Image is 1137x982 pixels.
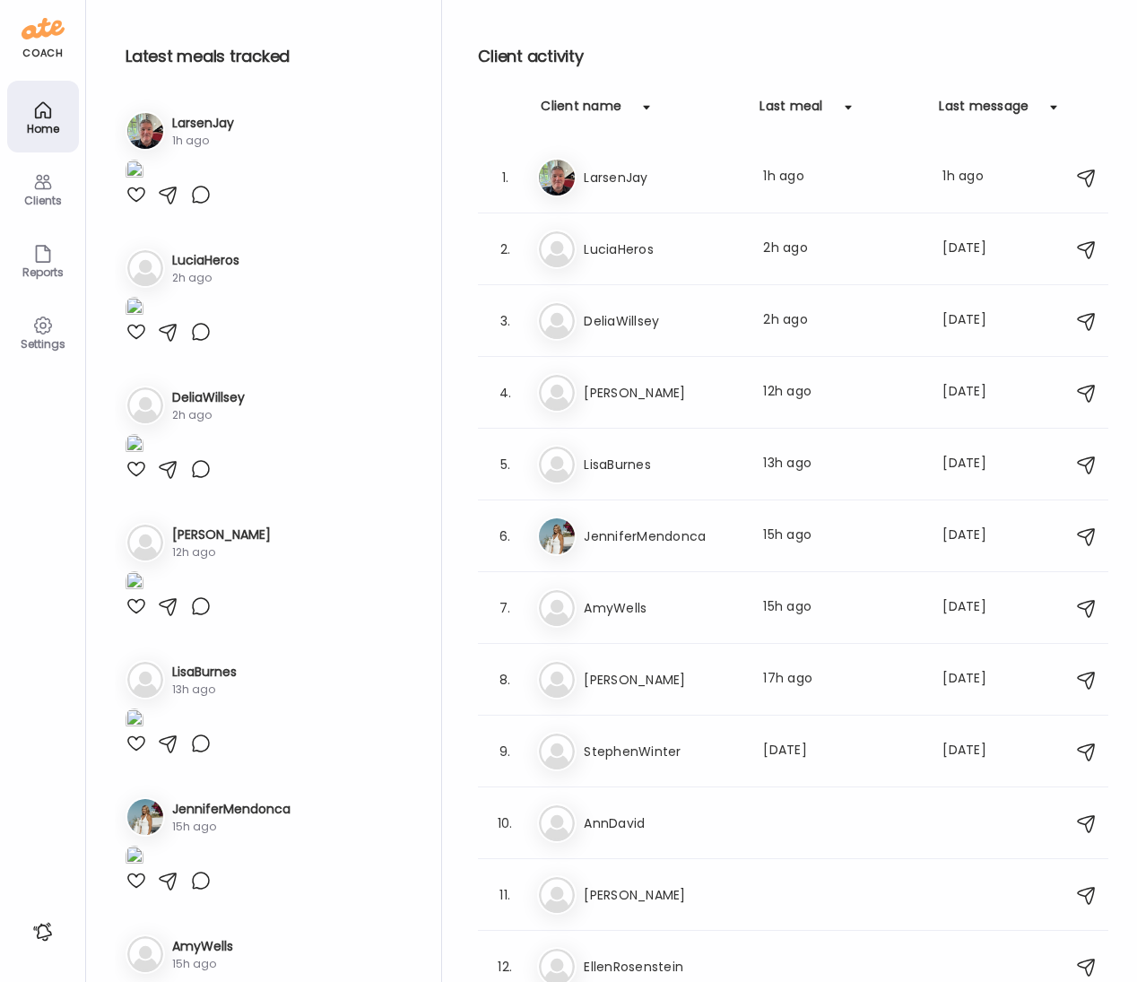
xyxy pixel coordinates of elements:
[541,97,621,126] div: Client name
[763,669,921,691] div: 17h ago
[494,813,516,834] div: 10.
[22,46,63,61] div: coach
[763,741,921,762] div: [DATE]
[172,819,291,835] div: 15h ago
[127,387,163,423] img: bg-avatar-default.svg
[539,662,575,698] img: bg-avatar-default.svg
[11,195,75,206] div: Clients
[172,544,271,561] div: 12h ago
[942,382,1012,404] div: [DATE]
[539,877,575,913] img: bg-avatar-default.svg
[942,239,1012,260] div: [DATE]
[172,956,233,972] div: 15h ago
[584,884,742,906] h3: [PERSON_NAME]
[539,805,575,841] img: bg-avatar-default.svg
[172,114,234,133] h3: LarsenJay
[126,43,412,70] h2: Latest meals tracked
[539,518,575,554] img: avatars%2FhTWL1UBjihWZBvuxS4CFXhMyrrr1
[539,231,575,267] img: bg-avatar-default.svg
[494,597,516,619] div: 7.
[942,526,1012,547] div: [DATE]
[127,113,163,149] img: avatars%2FpQclOzuQ2uUyIuBETuyLXmhsmXz1
[763,167,921,188] div: 1h ago
[584,382,742,404] h3: [PERSON_NAME]
[584,669,742,691] h3: [PERSON_NAME]
[127,799,163,835] img: avatars%2FhTWL1UBjihWZBvuxS4CFXhMyrrr1
[172,270,239,286] div: 2h ago
[539,375,575,411] img: bg-avatar-default.svg
[763,239,921,260] div: 2h ago
[126,297,143,321] img: images%2F1qYfsqsWO6WAqm9xosSfiY0Hazg1%2FEGz072NwHyQxP8AAGmz0%2FXPXMgBMqvQ2WN7LVGpdj_1080
[172,526,271,544] h3: [PERSON_NAME]
[478,43,1108,70] h2: Client activity
[126,846,143,870] img: images%2FhTWL1UBjihWZBvuxS4CFXhMyrrr1%2FMnntIvEbNHnCtd0WCST7%2FPBQNlWYPEse2EavB5vMV_1080
[494,741,516,762] div: 9.
[539,734,575,769] img: bg-avatar-default.svg
[494,382,516,404] div: 4.
[584,597,742,619] h3: AmyWells
[494,167,516,188] div: 1.
[22,14,65,43] img: ate
[584,310,742,332] h3: DeliaWillsey
[494,239,516,260] div: 2.
[494,884,516,906] div: 11.
[172,133,234,149] div: 1h ago
[584,741,742,762] h3: StephenWinter
[494,526,516,547] div: 6.
[584,239,742,260] h3: LuciaHeros
[942,597,1012,619] div: [DATE]
[11,123,75,135] div: Home
[172,937,233,956] h3: AmyWells
[584,454,742,475] h3: LisaBurnes
[942,167,1012,188] div: 1h ago
[172,800,291,819] h3: JenniferMendonca
[172,388,245,407] h3: DeliaWillsey
[127,936,163,972] img: bg-avatar-default.svg
[127,250,163,286] img: bg-avatar-default.svg
[127,662,163,698] img: bg-avatar-default.svg
[584,813,742,834] h3: AnnDavid
[126,434,143,458] img: images%2FGHdhXm9jJtNQdLs9r9pbhWu10OF2%2F2A9uNYBxmIe1uLAF5YkP%2FOxW4Jlog2H5XZNWDXO3f_1080
[539,303,575,339] img: bg-avatar-default.svg
[494,454,516,475] div: 5.
[11,338,75,350] div: Settings
[539,447,575,482] img: bg-avatar-default.svg
[939,97,1029,126] div: Last message
[584,526,742,547] h3: JenniferMendonca
[126,160,143,184] img: images%2FpQclOzuQ2uUyIuBETuyLXmhsmXz1%2FjXmFBkuQNQytonSUcWH1%2FSJsXyjWT3klLss8dD1s9_1080
[539,160,575,196] img: avatars%2FpQclOzuQ2uUyIuBETuyLXmhsmXz1
[127,525,163,561] img: bg-avatar-default.svg
[584,956,742,978] h3: EllenRosenstein
[942,741,1012,762] div: [DATE]
[172,251,239,270] h3: LuciaHeros
[172,663,237,682] h3: LisaBurnes
[763,454,921,475] div: 13h ago
[942,310,1012,332] div: [DATE]
[126,571,143,595] img: images%2FRBBRZGh5RPQEaUY8TkeQxYu8qlB3%2F1P6PpePM3wfgMFvVYRDV%2F5ea7G4Cf1MUCuDC4WSSL_1080
[759,97,822,126] div: Last meal
[763,597,921,619] div: 15h ago
[494,669,516,691] div: 8.
[126,708,143,733] img: images%2F14YwdST0zVTSBa9Pc02PT7cAhhp2%2F99CL45Nk0WpNV6iAYiz4%2FvzdtFWaJ4ufOMmuIp0CK_1080
[763,526,921,547] div: 15h ago
[172,682,237,698] div: 13h ago
[172,407,245,423] div: 2h ago
[584,167,742,188] h3: LarsenJay
[494,956,516,978] div: 12.
[942,669,1012,691] div: [DATE]
[539,590,575,626] img: bg-avatar-default.svg
[494,310,516,332] div: 3.
[11,266,75,278] div: Reports
[763,310,921,332] div: 2h ago
[942,454,1012,475] div: [DATE]
[763,382,921,404] div: 12h ago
